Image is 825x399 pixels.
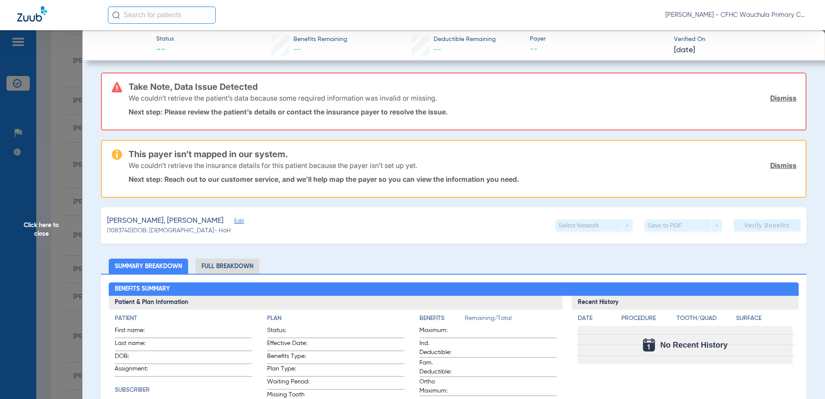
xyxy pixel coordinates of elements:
[621,314,674,326] app-breakdown-title: Procedure
[770,161,797,170] a: Dismiss
[419,314,465,326] app-breakdown-title: Benefits
[115,314,252,323] h4: Patient
[267,339,309,351] span: Effective Date:
[434,46,441,54] span: --
[530,44,667,55] span: --
[115,386,252,395] h4: Subscriber
[129,161,417,170] p: We couldn’t retrieve the insurance details for this patient because the payer isn’t set up yet.
[660,341,727,349] span: No Recent History
[578,314,614,326] app-breakdown-title: Date
[572,296,799,310] h3: Recent History
[109,296,563,310] h3: Patient & Plan Information
[674,45,695,56] span: [DATE]
[677,314,733,326] app-breakdown-title: Tooth/Quad
[234,218,242,226] span: Edit
[115,352,157,364] span: DOB:
[419,314,465,323] h4: Benefits
[109,282,799,296] h2: Benefits Summary
[434,35,496,44] span: Deductible Remaining
[109,259,188,274] li: Summary Breakdown
[107,226,231,235] span: (1083740) DOB: [DEMOGRAPHIC_DATA] - HoH
[112,82,122,92] img: error-icon
[129,108,797,116] p: Next step: Please review the patient’s details or contact the insurance payer to resolve the issue.
[112,11,120,19] img: Search Icon
[677,314,733,323] h4: Tooth/Quad
[419,377,462,396] span: Ortho Maximum:
[419,326,462,338] span: Maximum:
[643,339,655,351] img: Calendar
[419,358,462,377] span: Fam. Deductible:
[465,314,557,326] span: Remaining/Total
[293,35,347,44] span: Benefits Remaining
[115,326,157,338] span: First name:
[129,175,797,184] p: Next step: Reach out to our customer service, and we’ll help map the payer so you can view the in...
[195,259,259,274] li: Full Breakdown
[267,352,309,364] span: Benefits Type:
[112,149,122,160] img: warning-icon
[621,314,674,323] h4: Procedure
[736,314,793,326] app-breakdown-title: Surface
[156,35,174,44] span: Status
[665,11,808,19] span: [PERSON_NAME] - CFHC Wauchula Primary Care Dental
[770,94,797,102] a: Dismiss
[293,46,301,54] span: --
[107,215,224,226] span: [PERSON_NAME], [PERSON_NAME]
[267,377,309,389] span: Waiting Period:
[674,35,811,44] span: Verified On
[129,150,797,158] h3: This payer isn’t mapped in our system.
[267,326,309,338] span: Status:
[129,82,797,91] h3: Take Note, Data Issue Detected
[17,6,47,22] img: Zuub Logo
[578,314,614,323] h4: Date
[530,35,667,44] span: Payer
[108,6,216,24] input: Search for patients
[267,364,309,376] span: Plan Type:
[267,314,404,323] h4: Plan
[115,339,157,351] span: Last name:
[129,94,437,102] p: We couldn’t retrieve the patient’s data because some required information was invalid or missing.
[736,314,793,323] h4: Surface
[156,44,174,56] span: --
[782,358,825,399] iframe: Chat Widget
[419,339,462,357] span: Ind. Deductible:
[115,364,157,376] span: Assignment:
